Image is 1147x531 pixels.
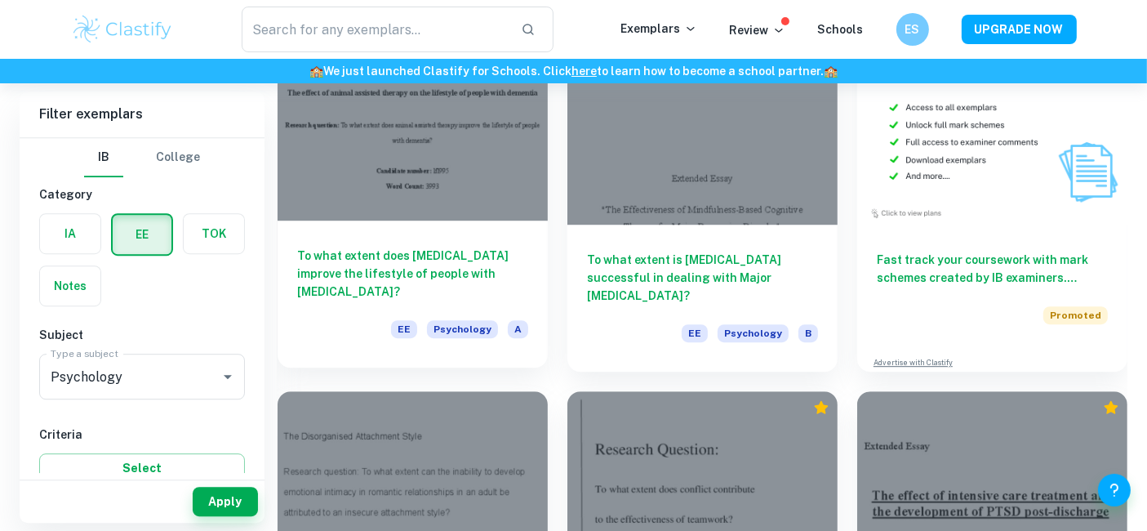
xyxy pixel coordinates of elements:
[962,15,1077,44] button: UPGRADE NOW
[216,365,239,388] button: Open
[682,324,708,342] span: EE
[621,20,697,38] p: Exemplars
[39,326,245,344] h6: Subject
[193,487,258,516] button: Apply
[40,266,100,306] button: Notes
[877,251,1108,287] h6: Fast track your coursework with mark schemes created by IB examiners. Upgrade now
[798,324,818,342] span: B
[1043,306,1108,324] span: Promoted
[84,138,123,177] button: IB
[309,65,323,78] span: 🏫
[874,357,953,368] a: Advertise with Clastify
[39,426,245,444] h6: Criteria
[730,21,785,39] p: Review
[508,320,528,338] span: A
[20,91,265,137] h6: Filter exemplars
[40,214,100,253] button: IA
[391,320,417,338] span: EE
[184,214,244,253] button: TOK
[427,320,498,338] span: Psychology
[39,185,245,203] h6: Category
[242,7,509,52] input: Search for any exemplars...
[278,22,548,372] a: To what extent does [MEDICAL_DATA] improve the lifestyle of people with [MEDICAL_DATA]?EEPsychologyA
[113,215,171,254] button: EE
[818,23,864,36] a: Schools
[297,247,528,301] h6: To what extent does [MEDICAL_DATA] improve the lifestyle of people with [MEDICAL_DATA]?
[896,13,929,46] button: ES
[71,13,175,46] img: Clastify logo
[718,324,789,342] span: Psychology
[39,453,245,483] button: Select
[156,138,200,177] button: College
[1098,474,1131,506] button: Help and Feedback
[813,399,829,416] div: Premium
[567,22,838,372] a: To what extent is [MEDICAL_DATA] successful in dealing with Major [MEDICAL_DATA]?EEPsychologyB
[1103,399,1119,416] div: Premium
[903,20,922,38] h6: ES
[824,65,838,78] span: 🏫
[857,22,1127,225] img: Thumbnail
[51,346,118,360] label: Type a subject
[587,251,818,305] h6: To what extent is [MEDICAL_DATA] successful in dealing with Major [MEDICAL_DATA]?
[571,65,597,78] a: here
[84,138,200,177] div: Filter type choice
[3,62,1144,80] h6: We just launched Clastify for Schools. Click to learn how to become a school partner.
